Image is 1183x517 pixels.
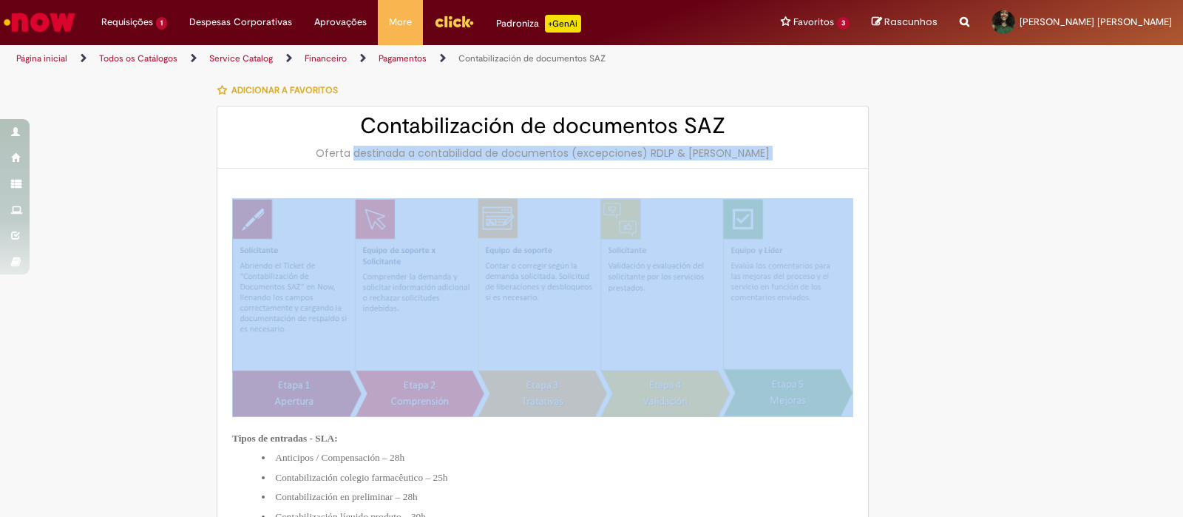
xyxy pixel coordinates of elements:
[232,114,853,138] h2: Contabilización de documentos SAZ
[1020,16,1172,28] span: [PERSON_NAME] [PERSON_NAME]
[884,15,938,29] span: Rascunhos
[872,16,938,30] a: Rascunhos
[379,53,427,64] a: Pagamentos
[156,17,167,30] span: 1
[232,433,338,444] span: Tipos de entradas - SLA:
[231,84,338,96] span: Adicionar a Favoritos
[837,17,850,30] span: 3
[275,472,447,483] span: Contabilización colegio farmacêutico – 25h
[232,146,853,160] div: Oferta destinada a contabilidad de documentos (excepciones) RDLP & [PERSON_NAME]
[793,15,834,30] span: Favoritos
[101,15,153,30] span: Requisições
[389,15,412,30] span: More
[434,10,474,33] img: click_logo_yellow_360x200.png
[458,53,606,64] a: Contabilización de documentos SAZ
[305,53,347,64] a: Financeiro
[16,53,67,64] a: Página inicial
[545,15,581,33] p: +GenAi
[217,75,346,106] button: Adicionar a Favoritos
[11,45,778,72] ul: Trilhas de página
[496,15,581,33] div: Padroniza
[1,7,78,37] img: ServiceNow
[99,53,177,64] a: Todos os Catálogos
[189,15,292,30] span: Despesas Corporativas
[314,15,367,30] span: Aprovações
[209,53,273,64] a: Service Catalog
[275,491,417,502] span: Contabilización en preliminar – 28h
[275,452,404,463] span: Anticipos / Compensación – 28h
